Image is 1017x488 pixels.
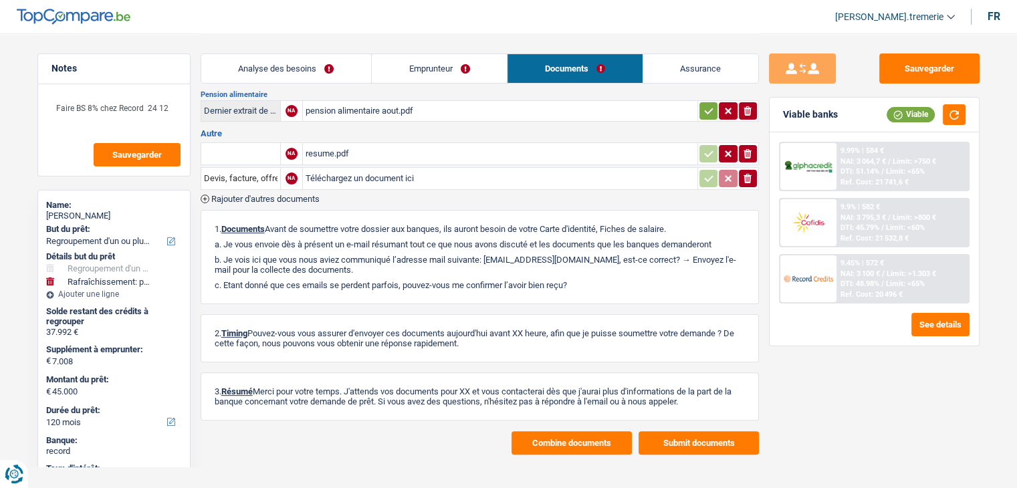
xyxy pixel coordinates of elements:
div: Banque: [46,435,182,446]
button: Sauvegarder [94,143,181,166]
div: Ajouter une ligne [46,289,182,299]
div: [PERSON_NAME] [46,211,182,221]
div: Ref. Cost: 20 496 € [840,290,903,299]
label: Montant du prêt: [46,374,179,385]
a: Analyse des besoins [201,54,371,83]
span: Limit: >750 € [893,157,936,166]
span: [PERSON_NAME].tremerie [835,11,943,23]
div: Taux d'intérêt: [46,463,182,474]
div: 37.992 € [46,327,182,338]
span: Résumé [221,386,253,396]
div: Ref. Cost: 21 741,6 € [840,178,909,187]
img: Record Credits [784,266,833,291]
button: Sauvegarder [879,53,980,84]
div: NA [286,148,298,160]
label: Durée du prêt: [46,405,179,416]
div: pension alimentaire aout.pdf [306,101,695,121]
span: Limit: <65% [886,167,925,176]
span: Limit: <65% [886,279,925,288]
span: Rajouter d'autres documents [211,195,320,203]
img: TopCompare Logo [17,9,130,25]
img: Cofidis [784,210,833,235]
span: Documents [221,224,265,234]
span: NAI: 3 100 € [840,269,880,278]
span: Timing [221,328,247,338]
span: / [881,279,884,288]
span: / [888,213,891,222]
div: NA [286,105,298,117]
p: b. Je vois ici que vous nous aviez communiqué l’adresse mail suivante: [EMAIL_ADDRESS][DOMAIN_NA... [215,255,745,275]
div: Viable banks [783,109,838,120]
h3: Autre [201,129,759,138]
span: € [46,386,51,397]
a: Emprunteur [372,54,507,83]
button: Rajouter d'autres documents [201,195,320,203]
p: 1. Avant de soumettre votre dossier aux banques, ils auront besoin de votre Carte d'identité, Fic... [215,224,745,234]
div: Name: [46,200,182,211]
span: Limit: >1.303 € [887,269,936,278]
div: 9.45% | 572 € [840,259,884,267]
span: Limit: >800 € [893,213,936,222]
a: Assurance [643,54,758,83]
span: NAI: 3 795,3 € [840,213,886,222]
div: fr [988,10,1000,23]
span: / [882,269,885,278]
button: See details [911,313,970,336]
p: 2. Pouvez-vous vous assurer d'envoyer ces documents aujourd'hui avant XX heure, afin que je puiss... [215,328,745,348]
div: Détails but du prêt [46,251,182,262]
p: 3. Merci pour votre temps. J'attends vos documents pour XX et vous contacterai dès que j'aurai p... [215,386,745,406]
p: c. Etant donné que ces emails se perdent parfois, pouvez-vous me confirmer l’avoir bien reçu? [215,280,745,290]
h5: Notes [51,63,177,74]
div: Solde restant des crédits à regrouper [46,306,182,327]
label: Supplément à emprunter: [46,344,179,355]
span: DTI: 51.14% [840,167,879,176]
div: Ref. Cost: 21 532,8 € [840,234,909,243]
div: NA [286,172,298,185]
span: DTI: 45.79% [840,223,879,232]
img: AlphaCredit [784,159,833,174]
div: 9.99% | 584 € [840,146,884,155]
button: Submit documents [639,431,759,455]
label: But du prêt: [46,224,179,235]
div: record [46,446,182,457]
span: / [881,223,884,232]
div: resume.pdf [306,144,695,164]
div: Viable [887,107,935,122]
div: 9.9% | 582 € [840,203,880,211]
span: DTI: 48.98% [840,279,879,288]
span: NAI: 3 064,7 € [840,157,886,166]
span: Limit: <60% [886,223,925,232]
h2: Pension alimentaire [201,91,759,98]
div: Dernier extrait de compte pour la pension alimentaire [204,106,277,116]
button: Combine documents [512,431,632,455]
span: / [881,167,884,176]
a: Documents [507,54,642,83]
p: a. Je vous envoie dès à présent un e-mail résumant tout ce que nous avons discuté et les doc... [215,239,745,249]
a: [PERSON_NAME].tremerie [824,6,955,28]
span: Sauvegarder [112,150,162,159]
span: / [888,157,891,166]
span: € [46,356,51,366]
